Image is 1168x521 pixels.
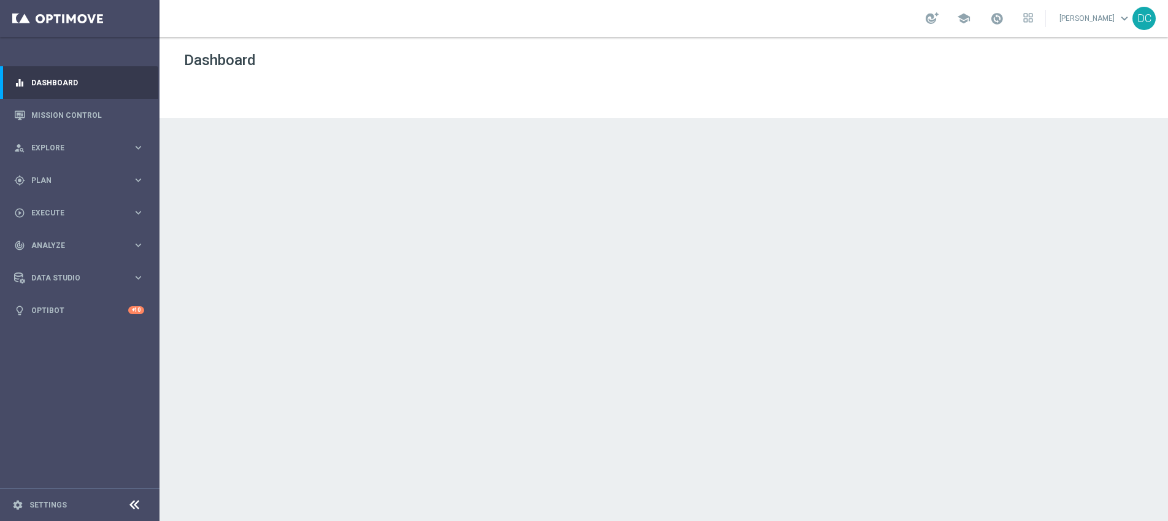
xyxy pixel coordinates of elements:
[1058,9,1132,28] a: [PERSON_NAME]
[1132,7,1156,30] div: DC
[31,209,133,217] span: Execute
[14,77,25,88] i: equalizer
[29,501,67,509] a: Settings
[14,142,133,153] div: Explore
[12,500,23,511] i: settings
[14,294,144,326] div: Optibot
[14,240,133,251] div: Analyze
[14,66,144,99] div: Dashboard
[31,242,133,249] span: Analyze
[133,142,144,153] i: keyboard_arrow_right
[31,274,133,282] span: Data Studio
[14,99,144,131] div: Mission Control
[133,239,144,251] i: keyboard_arrow_right
[31,144,133,152] span: Explore
[31,177,133,184] span: Plan
[133,174,144,186] i: keyboard_arrow_right
[14,142,25,153] i: person_search
[14,240,25,251] i: track_changes
[14,272,133,284] div: Data Studio
[133,207,144,218] i: keyboard_arrow_right
[14,175,133,186] div: Plan
[128,306,144,314] div: +10
[31,294,128,326] a: Optibot
[14,207,133,218] div: Execute
[133,272,144,284] i: keyboard_arrow_right
[14,175,25,186] i: gps_fixed
[957,12,970,25] span: school
[31,99,144,131] a: Mission Control
[14,207,25,218] i: play_circle_outline
[14,305,25,316] i: lightbulb
[31,66,144,99] a: Dashboard
[1118,12,1131,25] span: keyboard_arrow_down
